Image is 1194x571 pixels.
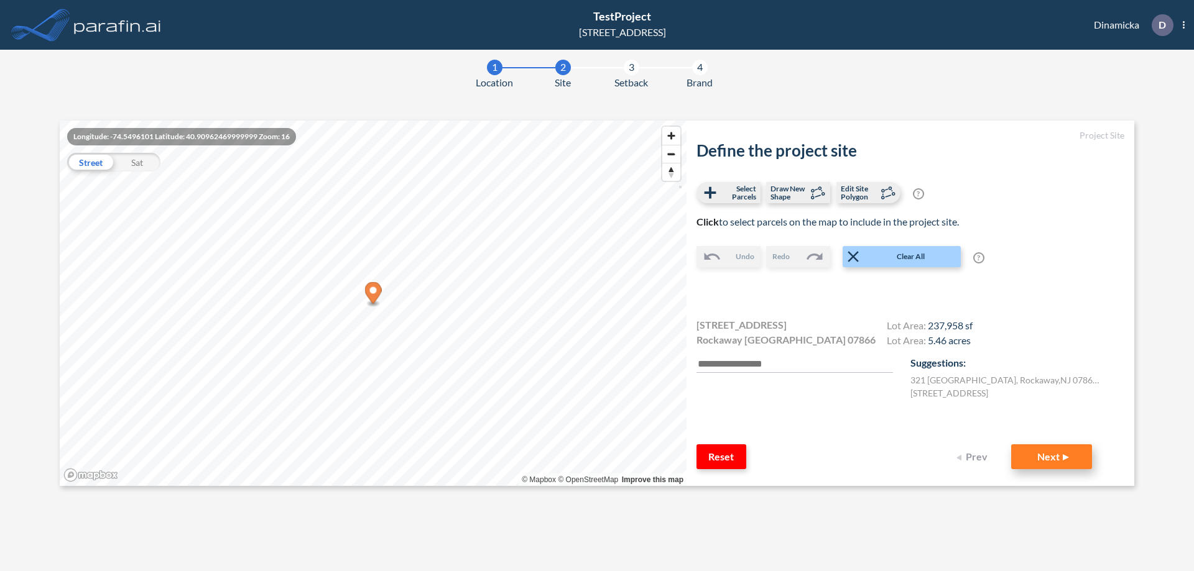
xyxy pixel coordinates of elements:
span: Rockaway [GEOGRAPHIC_DATA] 07866 [696,332,876,347]
button: Redo [766,246,830,267]
div: Street [67,153,114,171]
span: Zoom out [662,145,680,163]
button: Next [1011,444,1092,469]
button: Reset bearing to north [662,163,680,181]
h4: Lot Area: [887,334,973,349]
a: Mapbox [522,475,556,484]
label: [STREET_ADDRESS] [910,386,988,400]
span: Draw New Shape [771,185,807,201]
span: TestProject [593,9,651,23]
div: 1 [487,60,502,75]
span: Redo [772,251,790,262]
b: Click [696,216,719,227]
span: to select parcels on the map to include in the project site. [696,216,959,227]
a: OpenStreetMap [558,475,618,484]
button: Undo [696,246,761,267]
button: Clear All [843,246,961,267]
canvas: Map [60,121,687,486]
span: [STREET_ADDRESS] [696,317,787,332]
button: Prev [949,444,999,469]
span: 5.46 acres [928,334,971,346]
div: 4 [692,60,708,75]
div: Map marker [365,282,382,308]
span: Setback [614,75,648,90]
span: Brand [687,75,713,90]
span: Clear All [863,251,960,262]
span: ? [973,252,984,263]
h4: Lot Area: [887,319,973,334]
div: Sat [114,153,160,171]
label: 321 [GEOGRAPHIC_DATA] , Rockaway , NJ 07866 , US [910,373,1103,386]
a: Mapbox homepage [63,468,118,482]
button: Zoom in [662,127,680,145]
div: 2 [555,60,571,75]
span: ? [913,188,924,199]
h2: Define the project site [696,141,1124,160]
p: Suggestions: [910,355,1124,370]
p: D [1159,19,1166,30]
span: 237,958 sf [928,319,973,331]
span: Site [555,75,571,90]
span: Undo [736,251,754,262]
a: Improve this map [622,475,683,484]
span: Edit Site Polygon [841,185,877,201]
button: Reset [696,444,746,469]
div: 3 [624,60,639,75]
img: logo [72,12,164,37]
h5: Project Site [696,130,1124,141]
div: [STREET_ADDRESS] [579,25,666,40]
span: Select Parcels [720,185,756,201]
span: Location [476,75,513,90]
div: Longitude: -74.5496101 Latitude: 40.90962469999999 Zoom: 16 [67,128,296,145]
div: Dinamicka [1075,14,1185,36]
button: Zoom out [662,145,680,163]
span: Reset bearing to north [662,163,680,181]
